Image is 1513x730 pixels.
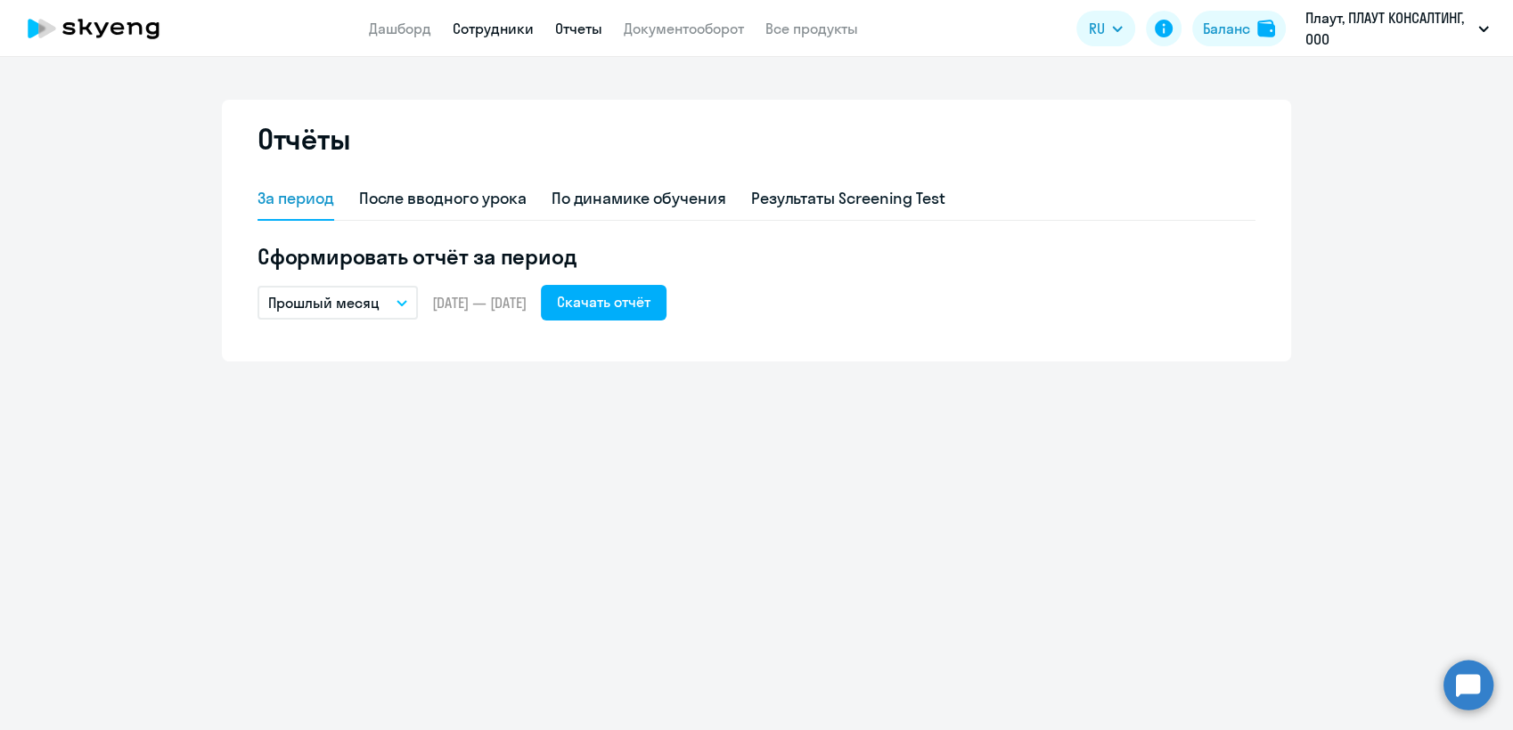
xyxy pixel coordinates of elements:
[1192,11,1286,46] button: Балансbalance
[258,187,334,210] div: За период
[432,293,527,312] span: [DATE] — [DATE]
[765,20,858,37] a: Все продукты
[1203,18,1250,39] div: Баланс
[359,187,527,210] div: После вводного урока
[1296,7,1498,50] button: Плаут, ПЛАУТ КОНСАЛТИНГ, ООО
[624,20,744,37] a: Документооборот
[541,285,667,320] button: Скачать отчёт
[1076,11,1135,46] button: RU
[1305,7,1471,50] p: Плаут, ПЛАУТ КОНСАЛТИНГ, ООО
[552,187,726,210] div: По динамике обучения
[268,292,380,313] p: Прошлый месяц
[1089,18,1105,39] span: RU
[258,286,418,320] button: Прошлый месяц
[1257,20,1275,37] img: balance
[369,20,431,37] a: Дашборд
[557,291,650,312] div: Скачать отчёт
[453,20,534,37] a: Сотрудники
[751,187,945,210] div: Результаты Screening Test
[555,20,602,37] a: Отчеты
[258,121,350,157] h2: Отчёты
[258,242,1255,271] h5: Сформировать отчёт за период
